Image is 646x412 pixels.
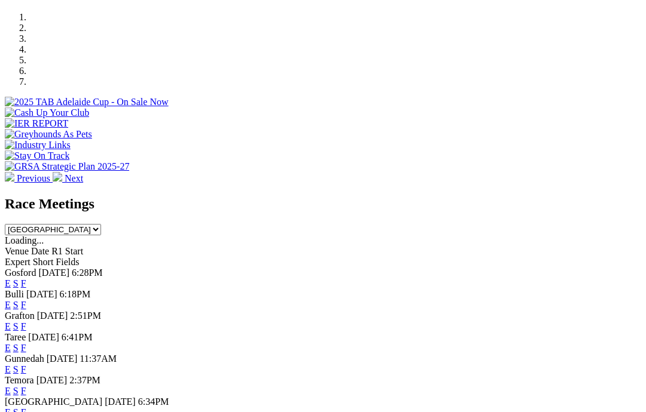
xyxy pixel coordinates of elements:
[5,172,14,182] img: chevron-left-pager-white.svg
[70,310,101,321] span: 2:51PM
[13,386,19,396] a: S
[13,364,19,374] a: S
[5,246,29,256] span: Venue
[21,300,26,310] a: F
[53,173,83,183] a: Next
[51,246,83,256] span: R1 Start
[5,235,44,245] span: Loading...
[105,396,136,407] span: [DATE]
[13,321,19,331] a: S
[5,289,24,299] span: Bulli
[47,353,78,364] span: [DATE]
[5,321,11,331] a: E
[5,353,44,364] span: Gunnedah
[5,332,26,342] span: Taree
[37,310,68,321] span: [DATE]
[5,310,35,321] span: Grafton
[5,150,69,161] img: Stay On Track
[69,375,100,385] span: 2:37PM
[138,396,169,407] span: 6:34PM
[5,118,68,129] img: IER REPORT
[5,364,11,374] a: E
[72,268,103,278] span: 6:28PM
[28,332,59,342] span: [DATE]
[5,396,102,407] span: [GEOGRAPHIC_DATA]
[38,268,69,278] span: [DATE]
[21,343,26,353] a: F
[21,321,26,331] a: F
[21,386,26,396] a: F
[5,173,53,183] a: Previous
[5,129,92,140] img: Greyhounds As Pets
[5,268,36,278] span: Gosford
[21,364,26,374] a: F
[80,353,117,364] span: 11:37AM
[60,289,91,299] span: 6:18PM
[31,246,49,256] span: Date
[17,173,50,183] span: Previous
[5,140,71,150] img: Industry Links
[5,386,11,396] a: E
[26,289,57,299] span: [DATE]
[33,257,54,267] span: Short
[13,300,19,310] a: S
[5,107,89,118] img: Cash Up Your Club
[5,161,129,172] img: GRSA Strategic Plan 2025-27
[53,172,62,182] img: chevron-right-pager-white.svg
[65,173,83,183] span: Next
[13,278,19,288] a: S
[5,300,11,310] a: E
[36,375,68,385] span: [DATE]
[5,375,34,385] span: Temora
[13,343,19,353] a: S
[56,257,79,267] span: Fields
[5,343,11,353] a: E
[5,257,31,267] span: Expert
[5,196,641,212] h2: Race Meetings
[21,278,26,288] a: F
[62,332,93,342] span: 6:41PM
[5,97,169,107] img: 2025 TAB Adelaide Cup - On Sale Now
[5,278,11,288] a: E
